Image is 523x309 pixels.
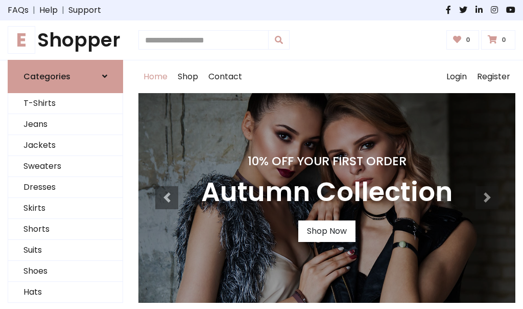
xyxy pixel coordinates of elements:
[8,29,123,52] h1: Shopper
[138,60,173,93] a: Home
[201,154,453,168] h4: 10% Off Your First Order
[39,4,58,16] a: Help
[8,29,123,52] a: EShopper
[8,261,123,282] a: Shoes
[8,219,123,240] a: Shorts
[173,60,203,93] a: Shop
[68,4,101,16] a: Support
[8,156,123,177] a: Sweaters
[8,93,123,114] a: T-Shirts
[481,30,515,50] a: 0
[499,35,509,45] span: 0
[201,176,453,208] h3: Autumn Collection
[298,220,355,242] a: Shop Now
[441,60,472,93] a: Login
[8,4,29,16] a: FAQs
[8,240,123,261] a: Suits
[446,30,480,50] a: 0
[8,198,123,219] a: Skirts
[463,35,473,45] span: 0
[8,114,123,135] a: Jeans
[23,72,70,81] h6: Categories
[472,60,515,93] a: Register
[8,135,123,156] a: Jackets
[29,4,39,16] span: |
[8,177,123,198] a: Dresses
[8,282,123,303] a: Hats
[8,60,123,93] a: Categories
[58,4,68,16] span: |
[8,26,35,54] span: E
[203,60,247,93] a: Contact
